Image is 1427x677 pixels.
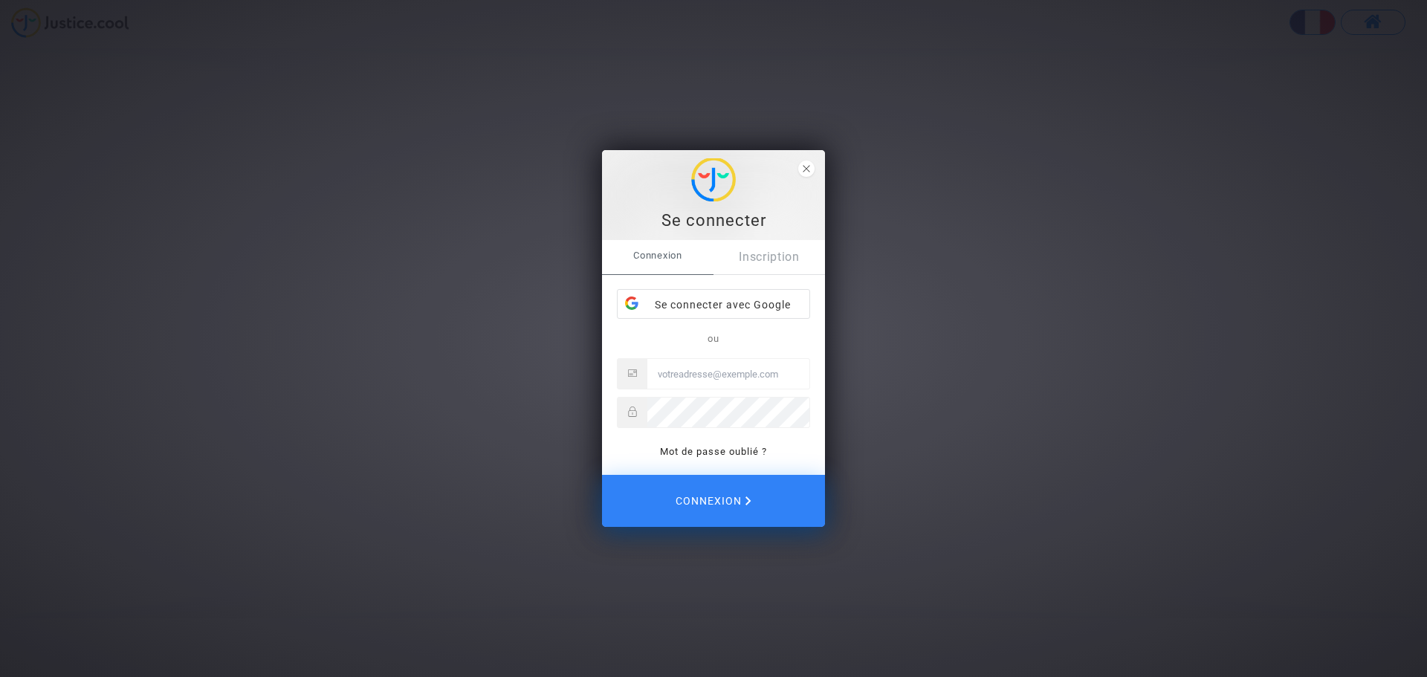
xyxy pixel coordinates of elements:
input: Password [647,398,809,427]
a: Inscription [713,240,825,274]
a: Mot de passe oublié ? [660,446,767,457]
div: Se connecter [610,210,817,232]
span: Connexion [676,485,751,516]
input: Email [647,359,809,389]
span: ou [708,333,719,344]
div: Se connecter avec Google [618,290,809,320]
span: close [798,161,815,177]
button: Connexion [602,475,825,527]
span: Connexion [602,240,713,271]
